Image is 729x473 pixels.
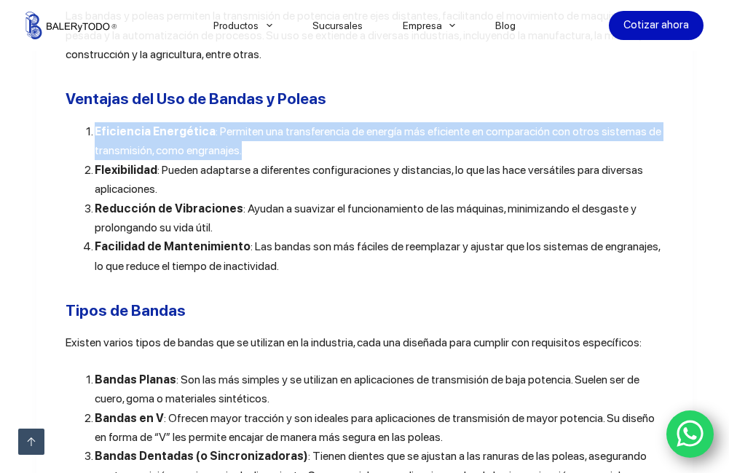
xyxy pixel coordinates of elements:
span: : Ofrecen mayor tracción y son ideales para aplicaciones de transmisión de mayor potencia. Su dis... [95,411,655,444]
span: : Las bandas son más fáciles de reemplazar y ajustar que los sistemas de engranajes, lo que reduc... [95,239,660,272]
span: : Ayudan a suavizar el funcionamiento de las máquinas, minimizando el desgaste y prolongando su v... [95,202,637,234]
span: : Son las más simples y se utilizan en aplicaciones de transmisión de baja potencia. Suelen ser d... [95,373,639,405]
a: Ir arriba [18,429,44,455]
span: : Pueden adaptarse a diferentes configuraciones y distancias, lo que las hace versátiles para div... [95,163,643,196]
b: Eficiencia Energética [95,124,216,138]
b: Tipos de Bandas [66,301,186,319]
b: Bandas Planas [95,373,176,386]
span: Existen varios tipos de bandas que se utilizan en la industria, cada una diseñada para cumplir co... [66,335,642,349]
b: Facilidad de Mantenimiento [95,239,251,253]
a: Cotizar ahora [609,11,704,40]
b: Bandas Dentadas (o Sincronizadoras) [95,449,308,463]
b: Flexibilidad [95,163,157,177]
b: Bandas en V [95,411,164,425]
span: : Permiten una transferencia de energía más eficiente en comparación con otros sistemas de transm... [95,124,661,157]
a: WhatsApp [666,410,714,458]
img: Balerytodo [25,12,117,39]
b: Ventajas del Uso de Bandas y Poleas [66,90,326,108]
b: Reducción de Vibraciones [95,202,243,215]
